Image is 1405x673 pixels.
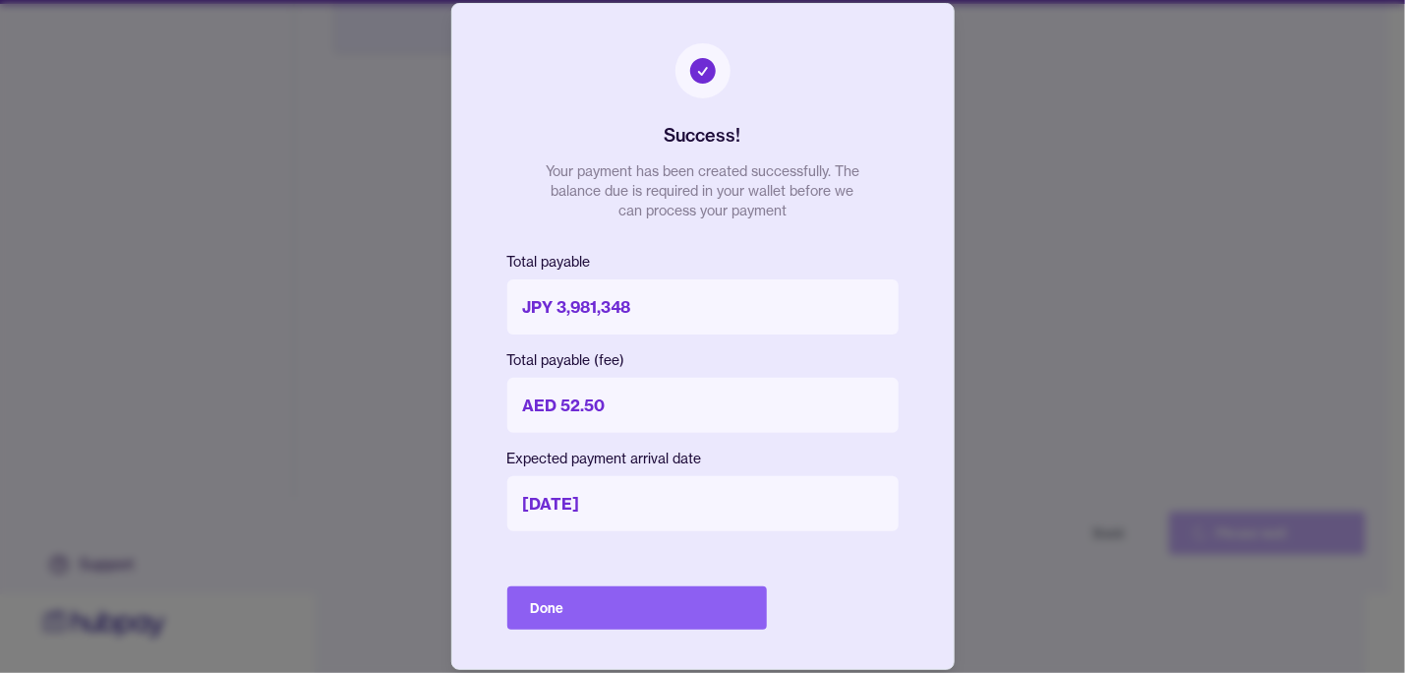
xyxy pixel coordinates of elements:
h2: Success! [665,122,741,150]
p: AED 52.50 [507,378,899,433]
p: JPY 3,981,348 [507,279,899,335]
p: Total payable (fee) [507,350,899,370]
p: Expected payment arrival date [507,449,899,468]
p: [DATE] [507,476,899,531]
p: Your payment has been created successfully. The balance due is required in your wallet before we ... [546,161,860,220]
p: Total payable [507,252,899,272]
button: Done [507,586,767,630]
